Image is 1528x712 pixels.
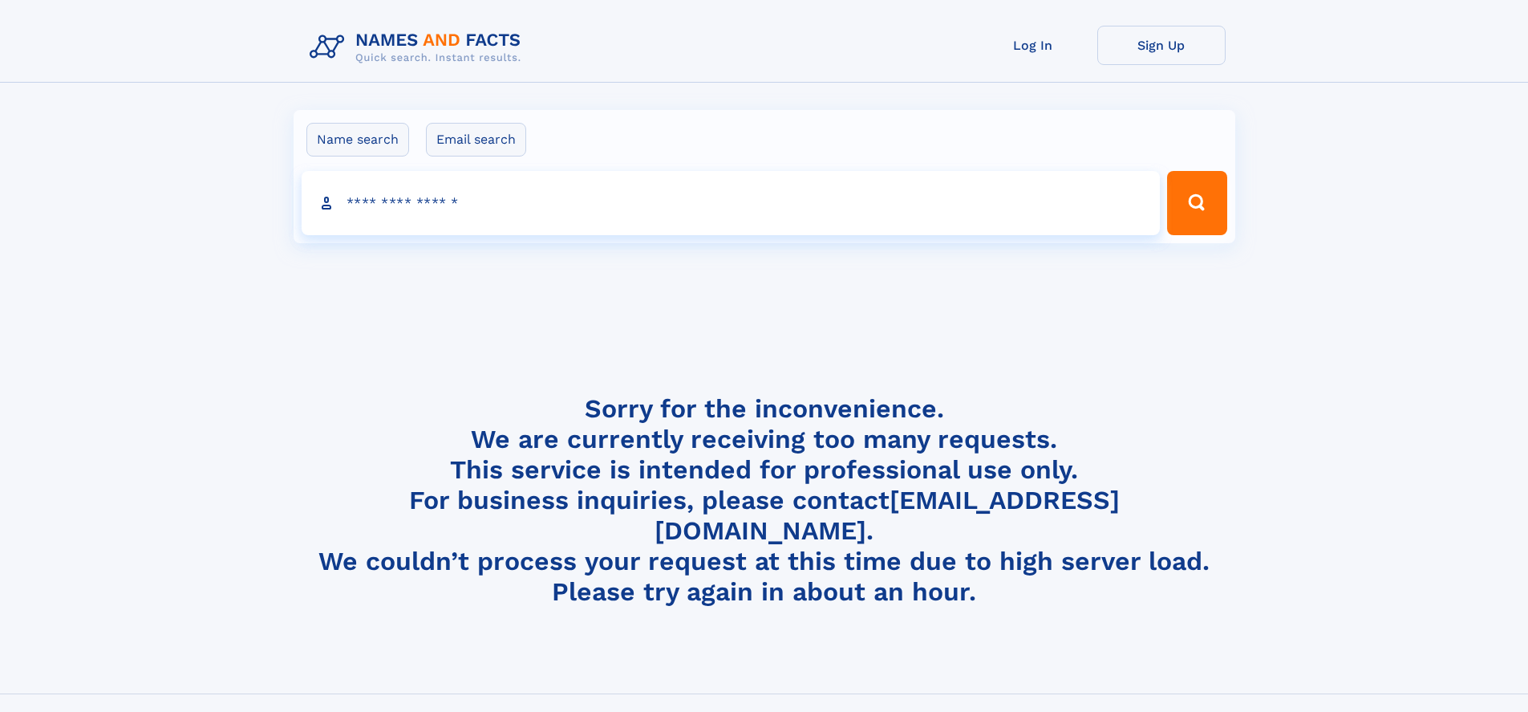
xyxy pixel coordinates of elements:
[1097,26,1226,65] a: Sign Up
[1167,171,1226,235] button: Search Button
[426,123,526,157] label: Email search
[303,26,534,69] img: Logo Names and Facts
[302,171,1161,235] input: search input
[655,485,1120,546] a: [EMAIL_ADDRESS][DOMAIN_NAME]
[303,393,1226,608] h4: Sorry for the inconvenience. We are currently receiving too many requests. This service is intend...
[306,123,409,157] label: Name search
[969,26,1097,65] a: Log In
